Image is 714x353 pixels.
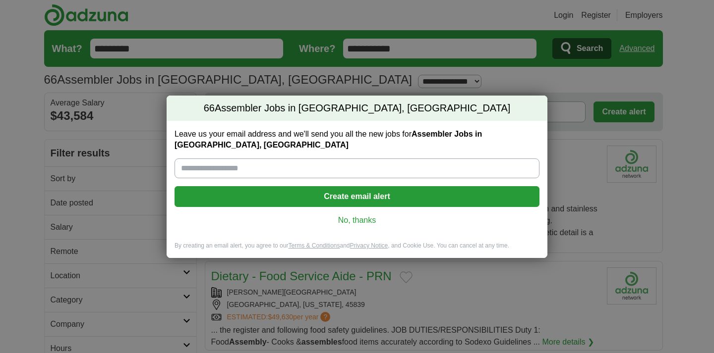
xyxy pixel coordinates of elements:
div: By creating an email alert, you agree to our and , and Cookie Use. You can cancel at any time. [167,242,547,258]
a: Privacy Notice [350,242,388,249]
button: Create email alert [175,186,539,207]
span: 66 [204,101,215,115]
a: Terms & Conditions [288,242,340,249]
h2: Assembler Jobs in [GEOGRAPHIC_DATA], [GEOGRAPHIC_DATA] [167,96,547,121]
a: No, thanks [182,215,532,226]
label: Leave us your email address and we'll send you all the new jobs for [175,129,539,151]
